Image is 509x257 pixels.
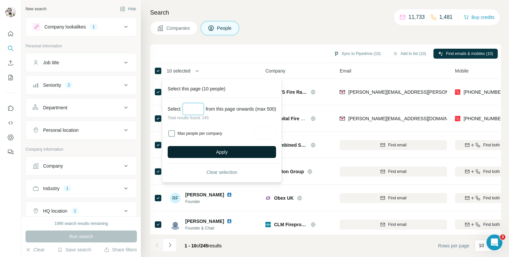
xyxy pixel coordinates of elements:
[483,195,500,201] span: Find both
[5,7,16,17] img: Avatar
[388,49,431,59] button: Add to list (10)
[43,104,67,111] div: Department
[483,169,500,175] span: Find both
[5,72,16,83] button: My lists
[340,220,447,230] button: Find email
[26,55,137,71] button: Job title
[43,59,59,66] div: Job title
[5,28,16,40] button: Quick start
[486,234,502,250] iframe: Intercom live chat
[348,89,503,95] span: [PERSON_NAME][EMAIL_ADDRESS][PERSON_NAME][DOMAIN_NAME]
[5,57,16,69] button: Enrich CSV
[185,225,240,231] span: Founder & Chair
[104,246,137,253] button: Share filters
[5,117,16,129] button: Use Surfe API
[388,142,406,148] span: Find email
[167,68,191,74] span: 10 selected
[43,185,60,192] div: Industry
[178,130,253,136] label: Max people per company
[217,25,232,31] span: People
[340,193,447,203] button: Find email
[115,4,141,14] button: Hide
[464,89,505,95] span: [PHONE_NUMBER]
[26,100,137,116] button: Department
[44,24,86,30] div: Company lookalikes
[265,222,271,227] img: Logo of CLM Fireproofing
[433,49,498,59] button: Find emails & mobiles (10)
[274,195,294,201] span: Obex UK
[185,191,224,198] span: [PERSON_NAME]
[150,8,501,17] h4: Search
[5,42,16,54] button: Search
[464,116,505,121] span: [PHONE_NUMBER]
[388,169,406,175] span: Find email
[166,25,191,31] span: Companies
[216,149,228,155] span: Apply
[197,243,200,248] span: of
[26,6,46,12] div: New search
[274,168,304,175] span: Rolton Group
[65,82,73,88] div: 2
[26,203,137,219] button: HQ location1
[455,89,460,95] img: provider prospeo logo
[57,246,91,253] button: Save search
[55,221,108,227] div: 1990 search results remaining
[26,122,137,138] button: Personal location
[26,158,137,174] button: Company
[479,242,484,249] p: 10
[168,115,276,121] p: Total results found: 245
[409,13,425,21] p: 11,733
[388,195,406,201] span: Find email
[274,89,307,95] span: OWS Fire Rated
[227,192,232,197] img: LinkedIn logo
[170,219,181,230] img: Avatar
[163,238,177,252] button: Navigate to next page
[43,82,61,88] div: Seniority
[185,199,240,205] span: Founder
[5,131,16,143] button: Dashboard
[26,146,137,152] p: Company information
[185,218,224,225] span: [PERSON_NAME]
[340,115,345,122] img: provider findymail logo
[43,208,67,214] div: HQ location
[483,222,500,228] span: Find both
[168,166,276,178] button: Clear selection
[274,142,307,148] span: Combined Services
[26,77,137,93] button: Seniority2
[340,68,351,74] span: Email
[183,103,204,115] input: Select a number (up to 500)
[90,24,97,30] div: 1
[26,180,137,196] button: Industry1
[455,115,460,122] img: provider prospeo logo
[455,68,469,74] span: Mobile
[26,19,137,35] button: Company lookalikes1
[185,243,222,248] span: results
[43,163,63,169] div: Company
[265,195,271,201] img: Logo of Obex UK
[464,13,494,22] button: Buy credits
[200,243,208,248] span: 245
[168,146,276,158] button: Apply
[340,89,345,95] img: provider findymail logo
[274,221,307,228] span: CLM Fireproofing
[26,246,44,253] button: Clear
[170,193,181,203] div: RF
[388,222,406,228] span: Find email
[348,116,465,121] span: [PERSON_NAME][EMAIL_ADDRESS][DOMAIN_NAME]
[71,208,79,214] div: 1
[500,234,505,240] span: 3
[227,219,232,224] img: LinkedIn logo
[43,127,79,133] div: Personal location
[265,68,285,74] span: Company
[206,169,237,176] span: Clear selection
[164,80,280,98] div: Select this page (10 people)
[329,49,385,59] button: Sync to Pipedrive (10)
[438,242,469,249] span: Rows per page
[168,103,276,115] div: Select from this page onwards (max 500)
[483,142,500,148] span: Find both
[5,146,16,158] button: Feedback
[439,13,453,21] p: 1,481
[64,185,71,191] div: 1
[446,51,493,57] span: Find emails & mobiles (10)
[5,102,16,114] button: Use Surfe on LinkedIn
